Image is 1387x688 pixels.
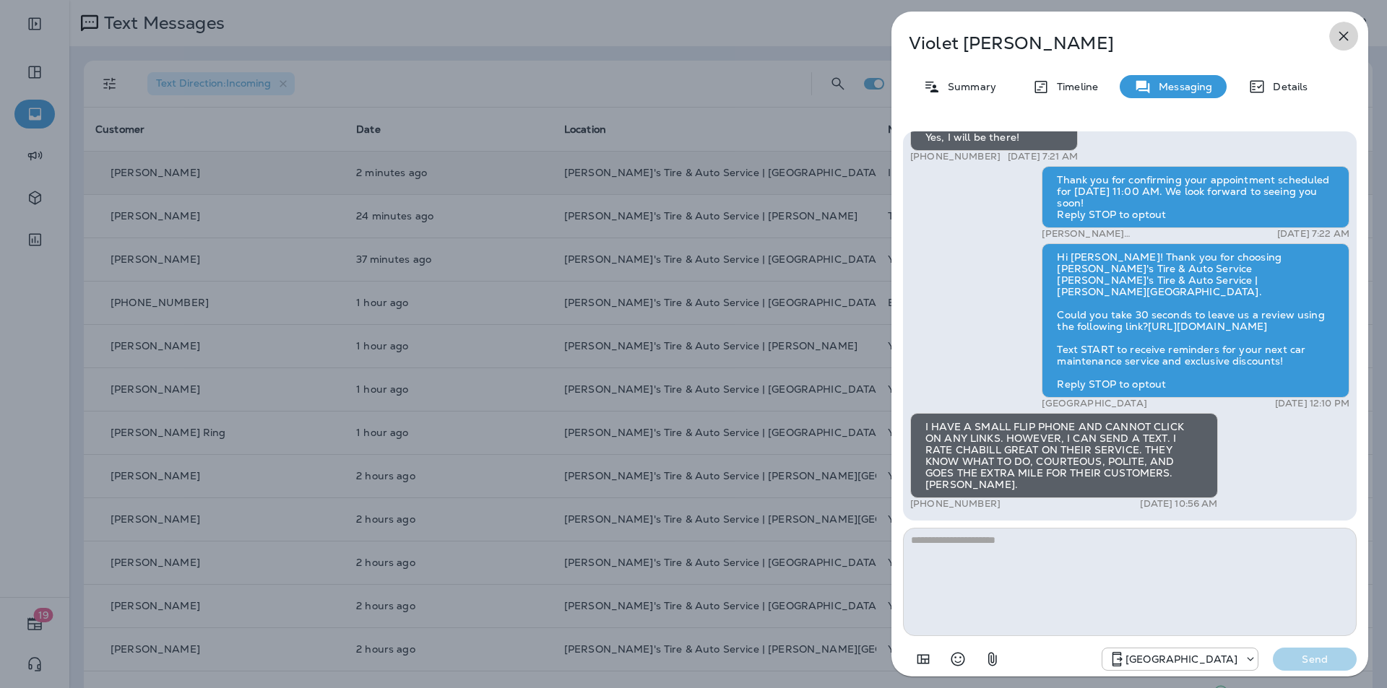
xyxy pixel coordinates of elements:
p: [GEOGRAPHIC_DATA] [1042,398,1146,409]
p: Timeline [1050,81,1098,92]
p: [PHONE_NUMBER] [910,498,1001,510]
div: Yes, I will be there! [910,123,1078,151]
button: Add in a premade template [909,645,938,674]
p: [DATE] 7:22 AM [1277,228,1349,240]
div: Hi [PERSON_NAME]! Thank you for choosing [PERSON_NAME]'s Tire & Auto Service [PERSON_NAME]'s Tire... [1042,243,1349,398]
p: [DATE] 10:56 AM [1140,498,1217,510]
p: [DATE] 12:10 PM [1275,398,1349,409]
p: Summary [941,81,996,92]
p: [GEOGRAPHIC_DATA] [1125,653,1237,665]
p: Violet [PERSON_NAME] [909,33,1303,53]
p: [PERSON_NAME][GEOGRAPHIC_DATA] [1042,228,1226,240]
p: [DATE] 7:21 AM [1008,151,1078,162]
div: I HAVE A SMALL FLIP PHONE AND CANNOT CLICK ON ANY LINKS. HOWEVER, I CAN SEND A TEXT. I RATE CHABI... [910,413,1218,498]
div: Thank you for confirming your appointment scheduled for [DATE] 11:00 AM. We look forward to seein... [1042,166,1349,228]
p: [PHONE_NUMBER] [910,151,1001,162]
p: Messaging [1151,81,1212,92]
button: Select an emoji [943,645,972,674]
p: Details [1266,81,1308,92]
div: +1 (985) 384-4801 [1102,650,1258,668]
